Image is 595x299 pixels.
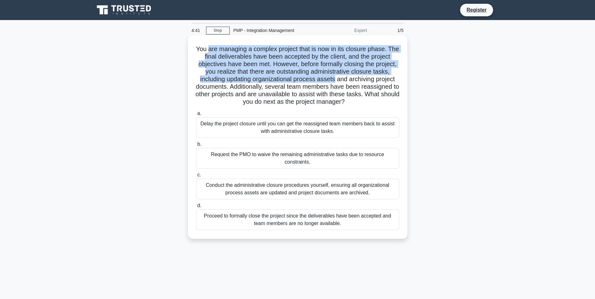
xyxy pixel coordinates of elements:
div: PMP - Integration Management [230,24,316,37]
div: 1/5 [371,24,407,37]
a: Stop [206,27,230,34]
div: Delay the project closure until you can get the reassigned team members back to assist with admin... [196,117,399,138]
span: c. [197,172,201,177]
div: Expert [316,24,371,37]
div: 4:41 [188,24,206,37]
span: b. [197,141,201,147]
span: d. [197,203,201,208]
div: Request the PMO to waive the remaining administrative tasks due to resource constraints. [196,148,399,169]
span: a. [197,111,201,116]
div: Conduct the administrative closure procedures yourself, ensuring all organizational process asset... [196,179,399,199]
a: Register [463,6,490,14]
div: Proceed to formally close the project since the deliverables have been accepted and team members ... [196,209,399,230]
h5: You are managing a complex project that is now in its closure phase. The final deliverables have ... [195,45,400,106]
